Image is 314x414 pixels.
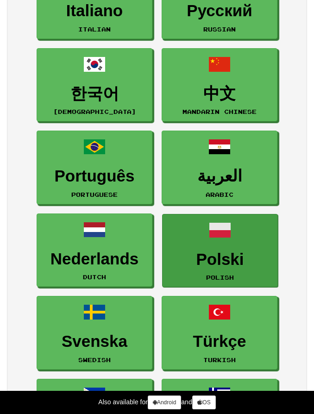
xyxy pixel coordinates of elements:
[182,108,257,115] small: Mandarin Chinese
[162,214,278,288] a: PolskiPolish
[162,48,277,122] a: 中文Mandarin Chinese
[37,296,152,370] a: SvenskaSwedish
[167,332,272,351] h3: Türkçe
[42,85,147,103] h3: 한국어
[162,296,277,370] a: TürkçeTurkish
[42,250,147,268] h3: Nederlands
[206,191,233,198] small: Arabic
[162,131,277,204] a: العربيةArabic
[78,357,111,363] small: Swedish
[203,26,236,32] small: Russian
[167,2,272,20] h3: Русский
[203,357,236,363] small: Turkish
[53,108,136,115] small: [DEMOGRAPHIC_DATA]
[78,26,111,32] small: Italian
[37,131,152,204] a: PortuguêsPortuguese
[167,251,273,269] h3: Polski
[42,167,147,185] h3: Português
[37,213,152,287] a: NederlandsDutch
[37,48,152,122] a: 한국어[DEMOGRAPHIC_DATA]
[206,274,234,281] small: Polish
[71,191,118,198] small: Portuguese
[192,395,216,409] a: iOS
[148,395,181,409] a: Android
[167,167,272,185] h3: العربية
[42,2,147,20] h3: Italiano
[42,332,147,351] h3: Svenska
[167,85,272,103] h3: 中文
[83,274,106,280] small: Dutch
